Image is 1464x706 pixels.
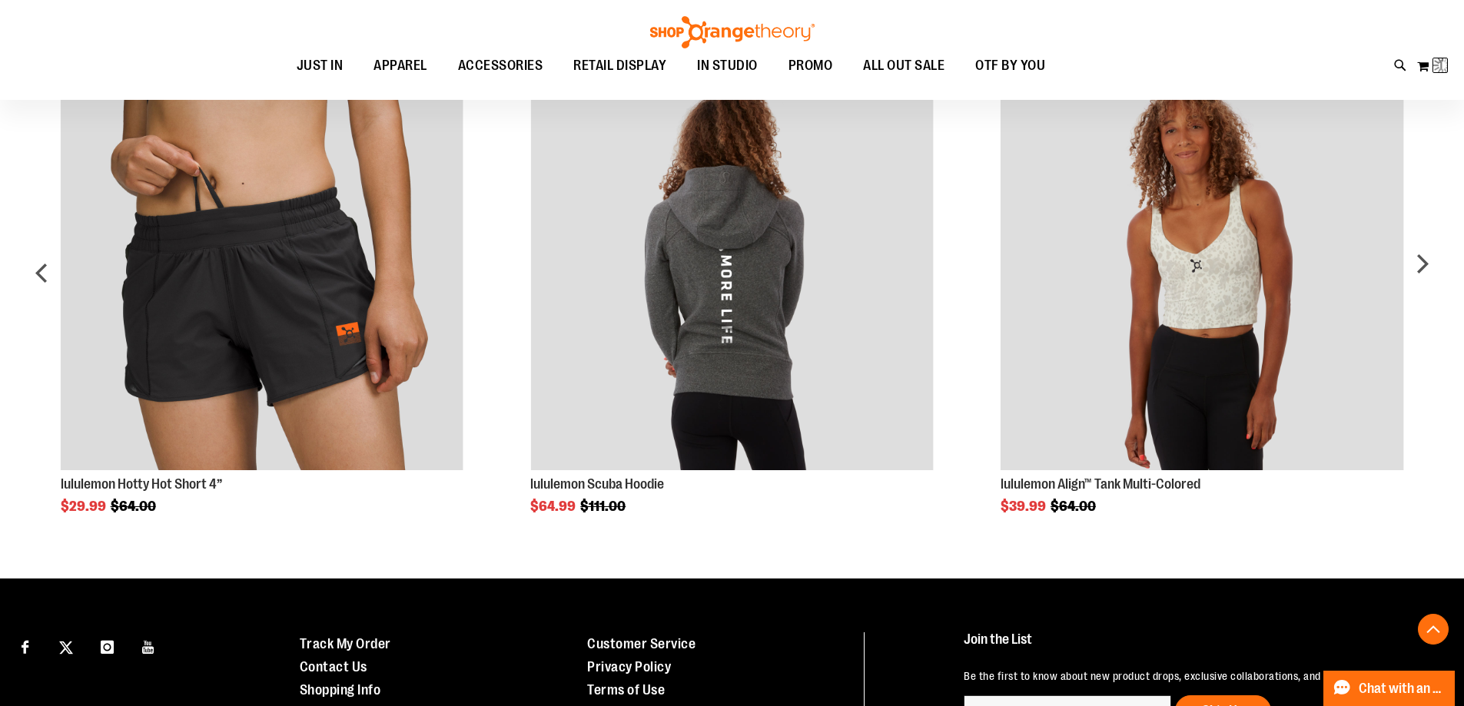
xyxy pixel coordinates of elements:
[61,476,222,492] a: lululemon Hotty Hot Short 4”
[1406,45,1437,513] div: next
[61,68,463,472] a: Product Page Link
[1323,671,1456,706] button: Chat with an Expert
[587,636,695,651] a: Customer Service
[135,632,162,659] a: Visit our Youtube page
[1416,54,1449,78] button: Loading...
[458,48,543,83] span: ACCESSORIES
[580,499,628,514] span: $111.00
[573,48,666,83] span: RETAIL DISPLAY
[1418,614,1449,645] button: Back To Top
[587,659,671,675] a: Privacy Policy
[1001,68,1403,472] a: Product Page Link
[1001,476,1200,492] a: lululemon Align™ Tank Multi-Colored
[373,48,427,83] span: APPAREL
[530,476,664,492] a: lululemon Scuba Hoodie
[1051,499,1098,514] span: $64.00
[788,48,833,83] span: PROMO
[27,45,58,513] div: prev
[587,682,665,698] a: Terms of Use
[297,48,344,83] span: JUST IN
[59,641,73,655] img: Twitter
[1001,499,1048,514] span: $39.99
[300,636,391,651] a: Track My Order
[1433,56,1452,75] img: Loading...
[530,499,578,514] span: $64.99
[648,16,817,48] img: Shop Orangetheory
[53,632,80,659] a: Visit our X page
[300,682,381,698] a: Shopping Info
[530,68,933,472] a: Product Page Link
[61,499,108,514] span: $29.99
[975,48,1045,83] span: OTF BY YOU
[863,48,944,83] span: ALL OUT SALE
[1001,68,1403,470] img: Product image for lululemon Align™ Tank Multi-Colored
[300,659,367,675] a: Contact Us
[111,499,158,514] span: $64.00
[61,68,463,470] img: Product image for lululemon Hotty Hot Short 4”
[964,632,1429,661] h4: Join the List
[12,632,38,659] a: Visit our Facebook page
[964,668,1429,684] p: Be the first to know about new product drops, exclusive collaborations, and shopping events!
[1359,681,1446,696] span: Chat with an Expert
[697,48,758,83] span: IN STUDIO
[94,632,121,659] a: Visit our Instagram page
[530,68,933,470] img: Product image for lululemon Scuba Hoodie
